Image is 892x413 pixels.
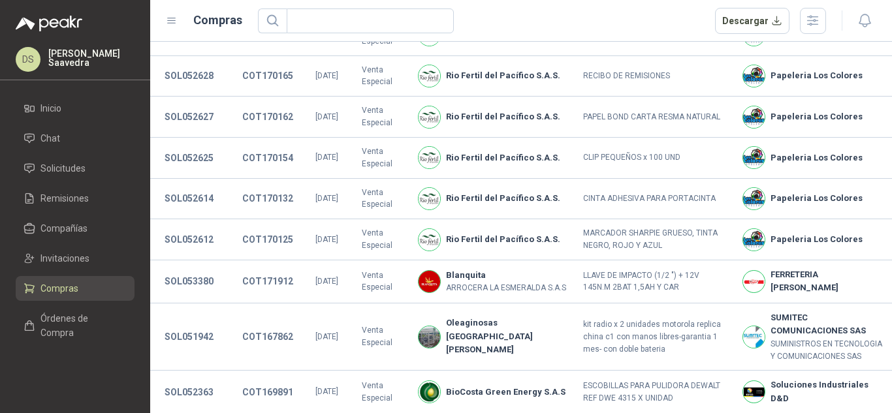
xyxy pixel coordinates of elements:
td: Venta Especial [354,260,410,303]
b: Oleaginosas [GEOGRAPHIC_DATA][PERSON_NAME] [446,316,567,356]
span: Inicio [40,101,61,115]
b: Rio Fertil del Pacífico S.A.S. [446,110,560,123]
img: Company Logo [419,106,440,128]
img: Company Logo [743,271,765,292]
td: Venta Especial [354,303,410,371]
a: Inicio [16,96,135,121]
b: Papeleria Los Colores [771,69,863,82]
p: SUMINISTROS EN TECNOLOGIA Y COMUNICACIONES SAS [771,338,884,363]
img: Company Logo [419,65,440,87]
b: Rio Fertil del Pacífico S.A.S. [446,233,560,246]
b: Rio Fertil del Pacífico S.A.S. [446,151,560,164]
a: Solicitudes [16,156,135,181]
img: Company Logo [419,147,440,168]
a: Invitaciones [16,246,135,271]
span: Compras [40,281,78,296]
button: SOL052625 [158,146,220,170]
span: [DATE] [315,235,338,244]
p: ARROCERA LA ESMERALDA S.A.S [446,282,566,294]
span: Compañías [40,221,88,236]
span: [DATE] [315,277,338,286]
td: MARCADOR SHARPIE GRUESO, TINTA NEGRO, ROJO Y AZUL [575,219,735,260]
button: COT167862 [236,325,300,348]
div: DS [16,47,40,72]
button: SOL052627 [158,105,220,129]
span: [DATE] [315,71,338,80]
b: SUMITEC COMUNICACIONES SAS [771,311,884,338]
button: COT170162 [236,105,300,129]
button: SOL052363 [158,380,220,404]
button: SOL052628 [158,64,220,87]
h1: Compras [193,11,242,29]
b: Rio Fertil del Pacífico S.A.S. [446,69,560,82]
img: Company Logo [419,188,440,209]
span: Órdenes de Compra [40,311,122,340]
button: COT170154 [236,146,300,170]
img: Company Logo [419,229,440,251]
button: COT170132 [236,187,300,210]
span: Remisiones [40,191,89,206]
b: Papeleria Los Colores [771,233,863,246]
button: COT170165 [236,64,300,87]
img: Company Logo [419,381,440,403]
td: RECIBO DE REMISIONES [575,56,735,97]
a: Compras [16,276,135,301]
img: Logo peakr [16,16,82,31]
img: Company Logo [743,65,765,87]
img: Company Logo [743,229,765,251]
span: [DATE] [315,112,338,121]
button: SOL052612 [158,228,220,251]
b: Papeleria Los Colores [771,192,863,205]
button: SOL051942 [158,325,220,348]
img: Company Logo [743,147,765,168]
span: Solicitudes [40,161,86,176]
td: LLAVE DE IMPACTO (1/2 ") + 12V 145N.M 2BAT 1,5AH Y CAR [575,260,735,303]
img: Company Logo [743,326,765,348]
span: [DATE] [315,153,338,162]
b: Blanquita [446,269,566,282]
b: BioCosta Green Energy S.A.S [446,386,565,399]
b: Rio Fertil del Pacífico S.A.S. [446,192,560,205]
td: Venta Especial [354,97,410,138]
img: Company Logo [419,326,440,348]
button: COT169891 [236,380,300,404]
a: Órdenes de Compra [16,306,135,345]
button: COT170189 [236,23,300,47]
button: COT171912 [236,269,300,293]
img: Company Logo [419,271,440,292]
b: Papeleria Los Colores [771,110,863,123]
span: Chat [40,131,60,145]
span: [DATE] [315,332,338,341]
img: Company Logo [743,188,765,209]
td: CINTA ADHESIVA PARA PORTACINTA [575,179,735,220]
a: Compañías [16,216,135,241]
span: [DATE] [315,387,338,396]
b: FERRETERIA [PERSON_NAME] [771,268,884,295]
td: PAPEL BOND CARTA RESMA NATURAL [575,97,735,138]
td: Venta Especial [354,138,410,179]
img: Company Logo [743,106,765,128]
b: Papeleria Los Colores [771,151,863,164]
a: Remisiones [16,186,135,211]
a: Chat [16,126,135,151]
span: Invitaciones [40,251,89,266]
button: Descargar [715,8,790,34]
button: SOL052614 [158,187,220,210]
td: Venta Especial [354,219,410,260]
td: kit radio x 2 unidades motorola replica china c1 con manos libres-garantia 1 mes- con doble bateria [575,303,735,371]
td: Venta Especial [354,56,410,97]
button: SOL053380 [158,269,220,293]
button: SOL052631 [158,23,220,47]
td: CLIP PEQUEÑOS x 100 UND [575,138,735,179]
p: [PERSON_NAME] Saavedra [48,49,135,67]
span: [DATE] [315,194,338,203]
td: Venta Especial [354,179,410,220]
button: COT170125 [236,228,300,251]
b: Soluciones Industriales D&D [771,378,884,405]
img: Company Logo [743,381,765,403]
